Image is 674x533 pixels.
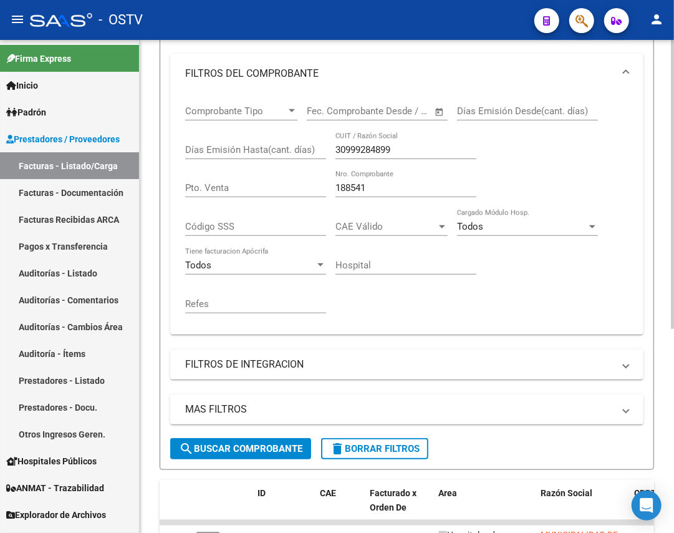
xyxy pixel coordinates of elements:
[370,488,416,512] span: Facturado x Orden De
[6,52,71,66] span: Firma Express
[321,438,428,459] button: Borrar Filtros
[99,6,143,34] span: - OSTV
[179,443,302,454] span: Buscar Comprobante
[307,105,357,117] input: Fecha inicio
[185,260,211,271] span: Todos
[258,488,266,498] span: ID
[6,508,106,522] span: Explorador de Archivos
[170,350,643,379] mat-expansion-panel-header: FILTROS DE INTEGRACION
[6,132,120,146] span: Prestadores / Proveedores
[330,443,420,454] span: Borrar Filtros
[368,105,429,117] input: Fecha fin
[6,481,104,495] span: ANMAT - Trazabilidad
[649,12,664,27] mat-icon: person
[632,491,662,521] div: Open Intercom Messenger
[457,221,483,232] span: Todos
[634,488,657,498] span: CPBT
[185,67,614,81] mat-panel-title: FILTROS DEL COMPROBANTE
[10,12,25,27] mat-icon: menu
[170,394,643,424] mat-expansion-panel-header: MAS FILTROS
[6,79,38,92] span: Inicio
[170,54,643,94] mat-expansion-panel-header: FILTROS DEL COMPROBANTE
[6,454,97,468] span: Hospitales Públicos
[185,358,614,371] mat-panel-title: FILTROS DE INTEGRACION
[179,441,194,456] mat-icon: search
[433,105,447,119] button: Open calendar
[320,488,336,498] span: CAE
[330,441,345,456] mat-icon: delete
[335,221,436,232] span: CAE Válido
[170,438,311,459] button: Buscar Comprobante
[438,488,457,498] span: Area
[541,488,592,498] span: Razón Social
[6,105,46,119] span: Padrón
[170,94,643,335] div: FILTROS DEL COMPROBANTE
[185,403,614,416] mat-panel-title: MAS FILTROS
[185,105,286,117] span: Comprobante Tipo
